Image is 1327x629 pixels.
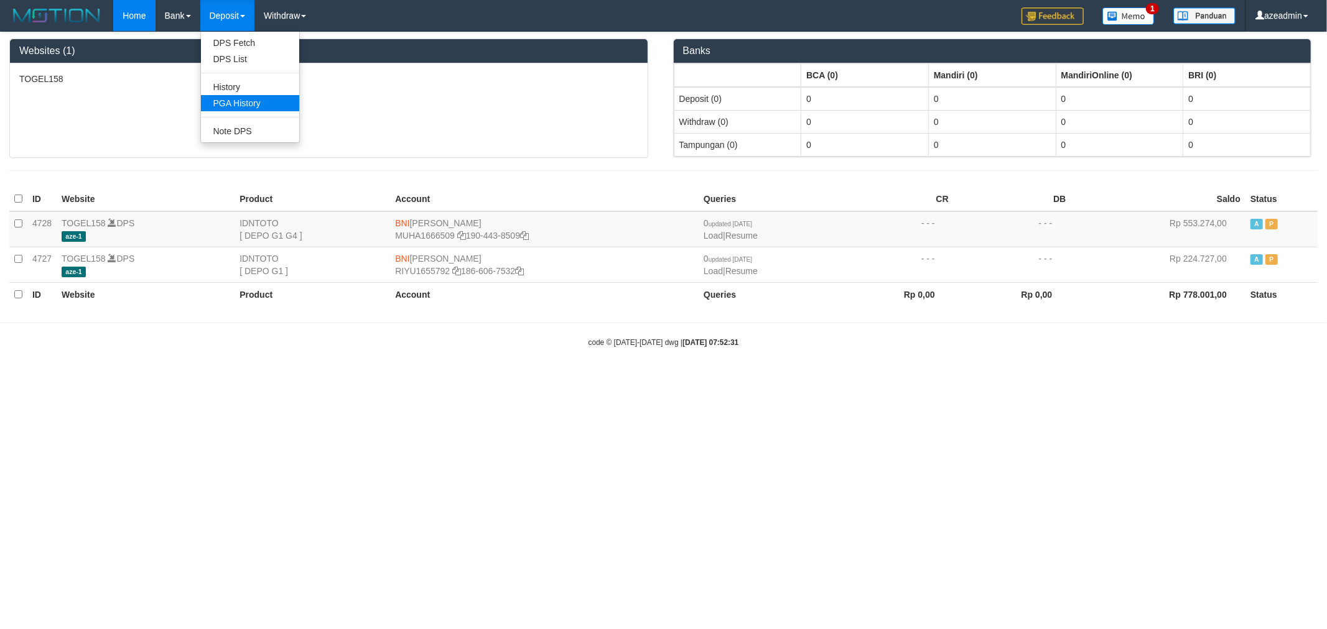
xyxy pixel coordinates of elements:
[9,6,104,25] img: MOTION_logo.png
[954,282,1071,306] th: Rp 0,00
[1071,282,1246,306] th: Rp 778.001,00
[27,247,57,282] td: 4727
[801,63,929,87] th: Group: activate to sort column ascending
[515,266,524,276] a: Copy 1866067532 to clipboard
[836,211,954,247] td: - - -
[589,338,739,347] small: code © [DATE]-[DATE] dwg |
[57,282,235,306] th: Website
[1183,133,1311,156] td: 0
[395,254,409,264] span: BNI
[27,282,57,306] th: ID
[1246,282,1318,306] th: Status
[201,79,299,95] a: History
[801,87,929,111] td: 0
[62,267,86,277] span: aze-1
[457,231,466,241] a: Copy MUHA1666509 to clipboard
[704,254,758,276] span: |
[836,187,954,211] th: CR
[1056,133,1183,156] td: 0
[699,187,836,211] th: Queries
[19,73,638,85] p: TOGEL158
[1250,254,1263,265] span: Active
[390,247,699,282] td: [PERSON_NAME] 186-606-7532
[928,110,1056,133] td: 0
[1056,110,1183,133] td: 0
[201,51,299,67] a: DPS List
[235,211,390,247] td: IDNTOTO [ DEPO G1 G4 ]
[395,218,409,228] span: BNI
[62,218,106,228] a: TOGEL158
[235,247,390,282] td: IDNTOTO [ DEPO G1 ]
[683,45,1302,57] h3: Banks
[704,231,723,241] a: Load
[704,266,723,276] a: Load
[1146,3,1159,14] span: 1
[801,133,929,156] td: 0
[201,35,299,51] a: DPS Fetch
[1071,247,1246,282] td: Rp 224.727,00
[801,110,929,133] td: 0
[1071,211,1246,247] td: Rp 553.274,00
[57,187,235,211] th: Website
[954,211,1071,247] td: - - -
[1173,7,1236,24] img: panduan.png
[928,133,1056,156] td: 0
[390,282,699,306] th: Account
[674,133,801,156] td: Tampungan (0)
[201,95,299,111] a: PGA History
[201,123,299,139] a: Note DPS
[674,110,801,133] td: Withdraw (0)
[709,256,752,263] span: updated [DATE]
[725,231,758,241] a: Resume
[954,187,1071,211] th: DB
[674,63,801,87] th: Group: activate to sort column ascending
[682,338,738,347] strong: [DATE] 07:52:31
[57,211,235,247] td: DPS
[674,87,801,111] td: Deposit (0)
[836,247,954,282] td: - - -
[395,266,450,276] a: RIYU1655792
[928,63,1056,87] th: Group: activate to sort column ascending
[235,187,390,211] th: Product
[62,231,86,242] span: aze-1
[1183,63,1311,87] th: Group: activate to sort column ascending
[1183,87,1311,111] td: 0
[954,247,1071,282] td: - - -
[27,187,57,211] th: ID
[1022,7,1084,25] img: Feedback.jpg
[1183,110,1311,133] td: 0
[725,266,758,276] a: Resume
[836,282,954,306] th: Rp 0,00
[62,254,106,264] a: TOGEL158
[390,187,699,211] th: Account
[390,211,699,247] td: [PERSON_NAME] 190-443-8509
[699,282,836,306] th: Queries
[27,211,57,247] td: 4728
[235,282,390,306] th: Product
[1056,63,1183,87] th: Group: activate to sort column ascending
[1250,219,1263,229] span: Active
[1071,187,1246,211] th: Saldo
[704,254,752,264] span: 0
[928,87,1056,111] td: 0
[704,218,752,228] span: 0
[704,218,758,241] span: |
[57,247,235,282] td: DPS
[1265,254,1278,265] span: Paused
[709,221,752,227] span: updated [DATE]
[520,231,529,241] a: Copy 1904438509 to clipboard
[395,231,455,241] a: MUHA1666509
[1265,219,1278,229] span: Paused
[19,45,638,57] h3: Websites (1)
[452,266,461,276] a: Copy RIYU1655792 to clipboard
[1102,7,1155,25] img: Button%20Memo.svg
[1246,187,1318,211] th: Status
[1056,87,1183,111] td: 0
